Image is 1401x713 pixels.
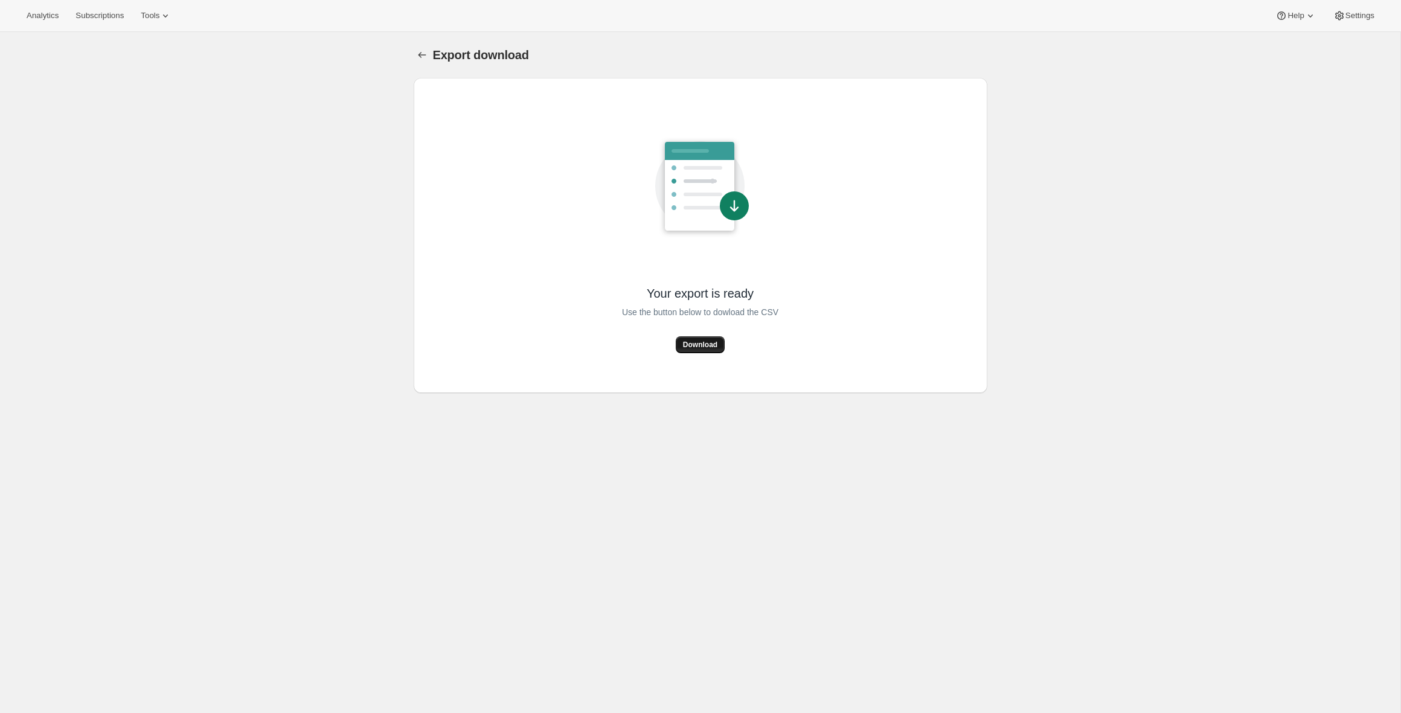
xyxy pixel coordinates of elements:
span: Help [1287,11,1304,21]
button: Export download [414,46,431,63]
span: Settings [1345,11,1374,21]
span: Subscriptions [75,11,124,21]
span: Tools [141,11,159,21]
button: Analytics [19,7,66,24]
span: Download [683,340,717,350]
span: Your export is ready [647,286,754,301]
button: Help [1268,7,1323,24]
button: Tools [133,7,179,24]
span: Export download [433,48,529,62]
button: Download [676,336,725,353]
button: Settings [1326,7,1382,24]
span: Analytics [27,11,59,21]
button: Subscriptions [68,7,131,24]
span: Use the button below to dowload the CSV [622,305,778,319]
